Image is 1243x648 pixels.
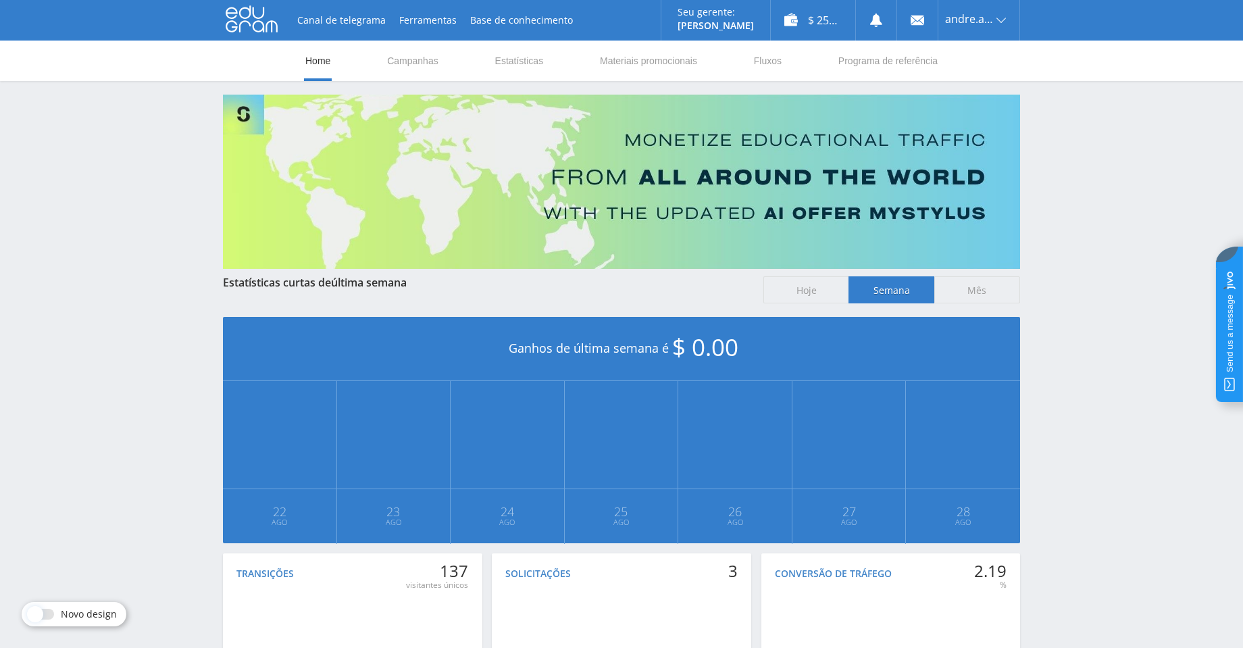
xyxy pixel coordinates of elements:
[793,506,905,517] span: 27
[837,41,939,81] a: Programa de referência
[331,275,407,290] span: última semana
[679,517,791,528] span: Ago
[672,331,738,363] span: $ 0.00
[505,568,571,579] div: Solicitações
[679,506,791,517] span: 26
[223,317,1020,381] div: Ganhos de última semana é
[224,517,336,528] span: Ago
[386,41,440,81] a: Campanhas
[406,580,468,591] div: visitantes únicos
[406,562,468,580] div: 137
[945,14,992,24] span: andre.a.gazola43
[494,41,545,81] a: Estatísticas
[678,20,754,31] p: [PERSON_NAME]
[848,276,934,303] span: Semana
[304,41,332,81] a: Home
[61,609,117,620] span: Novo design
[678,7,754,18] p: Seu gerente:
[775,568,892,579] div: Conversão de tráfego
[934,276,1020,303] span: Mês
[223,95,1020,269] img: Banner
[565,517,678,528] span: Ago
[223,276,750,289] div: Estatísticas curtas de
[451,506,563,517] span: 24
[974,580,1007,591] div: %
[793,517,905,528] span: Ago
[224,506,336,517] span: 22
[338,517,450,528] span: Ago
[338,506,450,517] span: 23
[565,506,678,517] span: 25
[907,506,1019,517] span: 28
[451,517,563,528] span: Ago
[974,562,1007,580] div: 2.19
[763,276,849,303] span: Hoje
[599,41,699,81] a: Materiais promocionais
[753,41,783,81] a: Fluxos
[728,562,738,580] div: 3
[907,517,1019,528] span: Ago
[236,568,294,579] div: Transições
